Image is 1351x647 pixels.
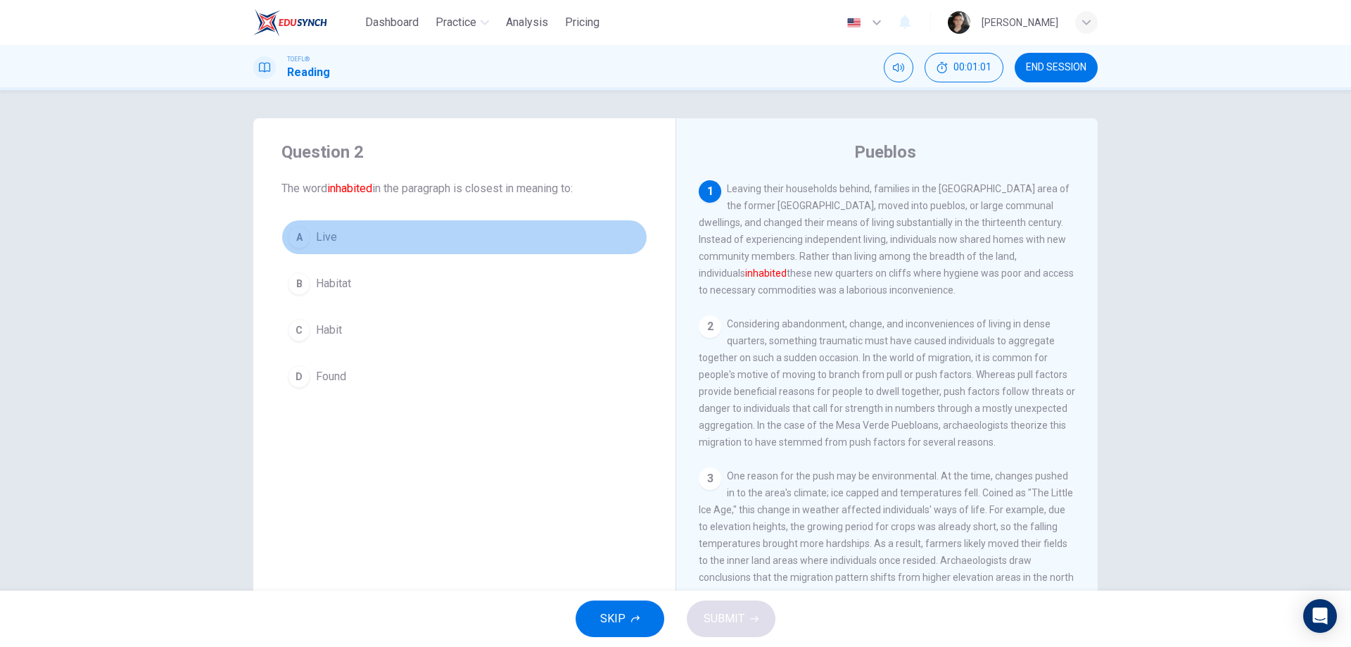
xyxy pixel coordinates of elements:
button: SKIP [576,601,664,637]
div: Mute [884,53,913,82]
img: en [845,18,863,28]
span: Analysis [506,14,548,31]
div: A [288,226,310,249]
a: EduSynch logo [253,8,360,37]
button: Pricing [559,10,605,35]
button: ALive [281,220,647,255]
div: [PERSON_NAME] [982,14,1058,31]
span: Leaving their households behind, families in the [GEOGRAPHIC_DATA] area of the former [GEOGRAPHIC... [699,183,1074,296]
span: Habit [316,322,342,339]
div: 1 [699,180,721,203]
span: One reason for the push may be environmental. At the time, changes pushed in to the area's climat... [699,470,1074,600]
span: Pricing [565,14,600,31]
button: Analysis [500,10,554,35]
span: Found [316,368,346,385]
span: The word in the paragraph is closest in meaning to: [281,180,647,197]
button: CHabit [281,313,647,348]
h4: Pueblos [854,141,916,163]
button: Dashboard [360,10,424,35]
button: DFound [281,359,647,394]
h1: Reading [287,64,330,81]
span: Live [316,229,337,246]
span: TOEFL® [287,54,310,64]
button: 00:01:01 [925,53,1003,82]
button: Practice [430,10,495,35]
div: Open Intercom Messenger [1303,599,1337,633]
button: END SESSION [1015,53,1098,82]
span: Dashboard [365,14,419,31]
span: Habitat [316,275,351,292]
h4: Question 2 [281,141,647,163]
img: EduSynch logo [253,8,327,37]
div: C [288,319,310,341]
img: Profile picture [948,11,970,34]
span: END SESSION [1026,62,1086,73]
span: SKIP [600,609,626,629]
span: 00:01:01 [953,62,991,73]
div: 2 [699,315,721,338]
font: inhabited [745,268,787,279]
div: 3 [699,467,721,490]
span: Considering abandonment, change, and inconveniences of living in dense quarters, something trauma... [699,318,1075,448]
div: D [288,365,310,388]
button: BHabitat [281,266,647,301]
span: Practice [436,14,476,31]
div: Hide [925,53,1003,82]
font: inhabited [327,182,372,195]
div: B [288,272,310,295]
